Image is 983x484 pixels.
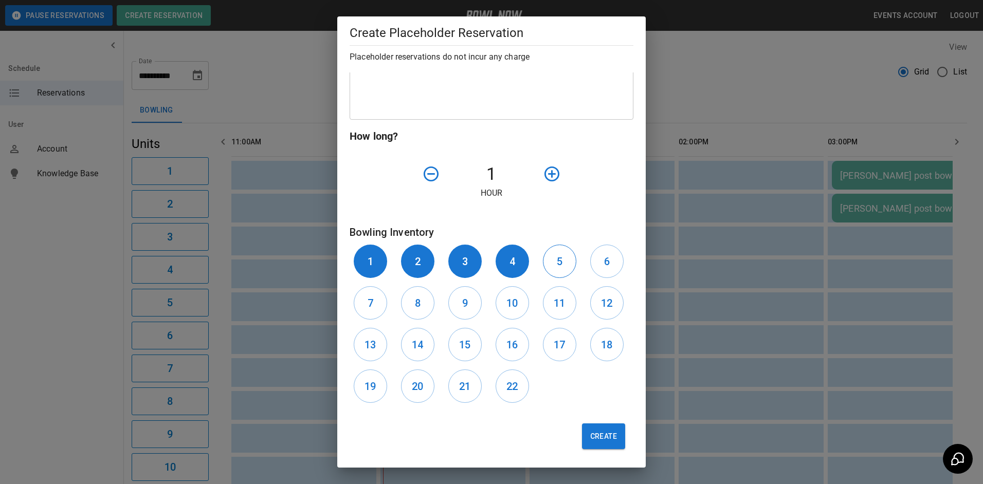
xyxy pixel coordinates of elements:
h6: 7 [368,295,373,311]
h6: 15 [459,337,470,353]
button: 14 [401,328,434,361]
button: 7 [354,286,387,320]
button: 10 [496,286,529,320]
h6: Placeholder reservations do not incur any charge [350,50,633,64]
h6: 4 [509,253,515,270]
button: 4 [496,245,529,278]
button: 1 [354,245,387,278]
button: 9 [448,286,482,320]
h4: 1 [444,163,539,185]
h6: 9 [462,295,468,311]
button: 15 [448,328,482,361]
h6: Bowling Inventory [350,224,633,240]
h6: 3 [462,253,468,270]
button: 13 [354,328,387,361]
button: 18 [590,328,624,361]
button: 3 [448,245,482,278]
button: 5 [543,245,576,278]
p: Hour [350,187,633,199]
h6: 19 [365,378,376,395]
h5: Create Placeholder Reservation [350,25,633,41]
h6: 1 [368,253,373,270]
h6: 20 [412,378,423,395]
h6: 2 [415,253,421,270]
h6: 8 [415,295,421,311]
button: 22 [496,369,529,403]
h6: 21 [459,378,470,395]
h6: 22 [506,378,518,395]
h6: 14 [412,337,423,353]
h6: 10 [506,295,518,311]
button: 17 [543,328,576,361]
h6: 17 [554,337,565,353]
button: 20 [401,369,434,403]
button: 6 [590,245,624,278]
h6: 11 [554,295,565,311]
h6: 12 [601,295,612,311]
button: 16 [496,328,529,361]
h6: 16 [506,337,518,353]
button: 11 [543,286,576,320]
h6: 5 [557,253,562,270]
button: Create [582,423,625,449]
button: 21 [448,369,482,403]
h6: 13 [365,337,376,353]
button: 2 [401,245,434,278]
button: 8 [401,286,434,320]
h6: 6 [604,253,610,270]
h6: 18 [601,337,612,353]
button: 12 [590,286,624,320]
h6: How long? [350,128,633,144]
button: 19 [354,369,387,403]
